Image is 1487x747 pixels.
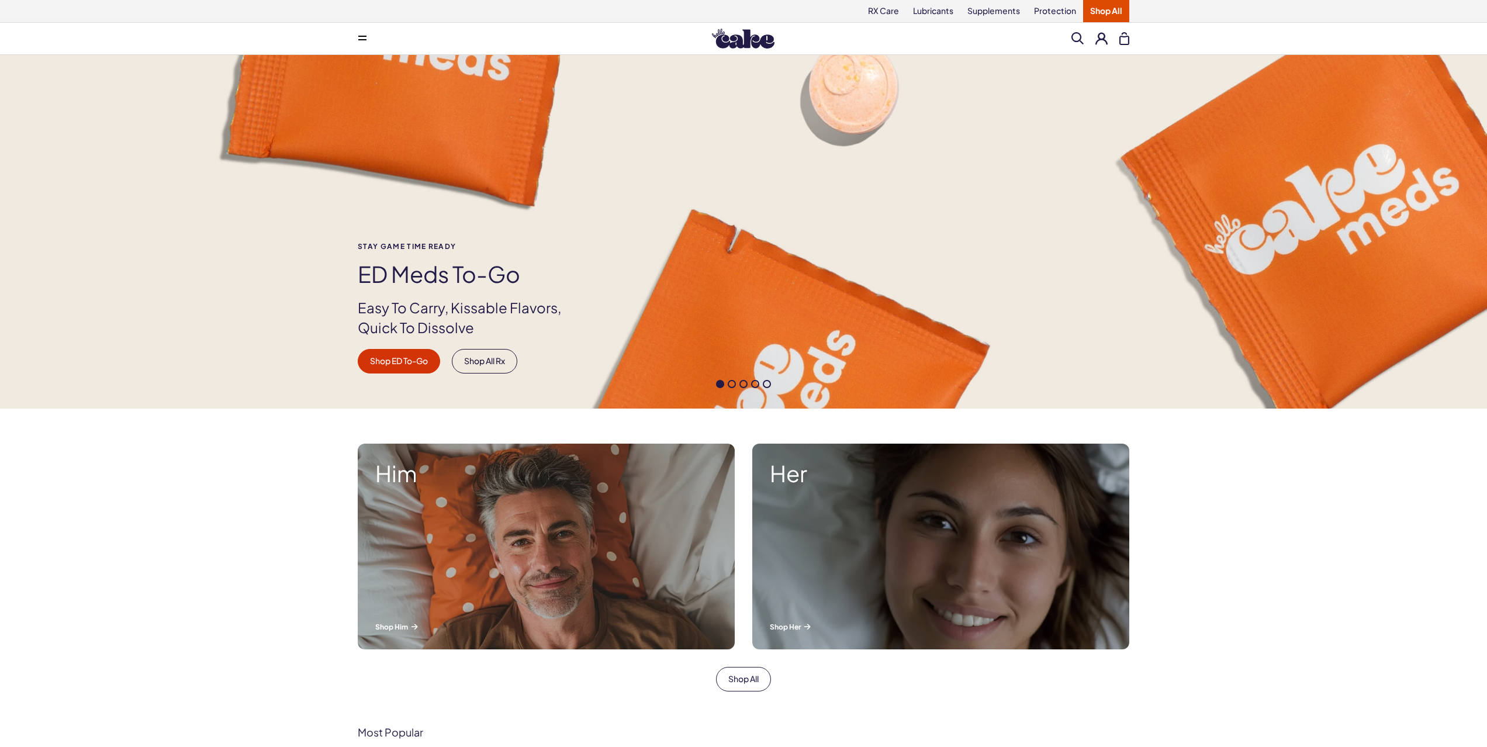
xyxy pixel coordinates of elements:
a: A woman smiling while lying in bed. Her Shop Her [743,435,1138,658]
p: Shop Her [770,622,1112,632]
strong: Him [375,461,717,486]
span: Stay Game time ready [358,243,581,250]
a: Shop All [716,667,771,691]
h1: ED Meds to-go [358,262,581,286]
p: Easy To Carry, Kissable Flavors, Quick To Dissolve [358,298,581,337]
a: A man smiling while lying in bed. Him Shop Him [349,435,743,658]
a: Shop All Rx [452,349,517,373]
img: Hello Cake [712,29,774,49]
a: Shop ED To-Go [358,349,440,373]
p: Shop Him [375,622,717,632]
strong: Her [770,461,1112,486]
